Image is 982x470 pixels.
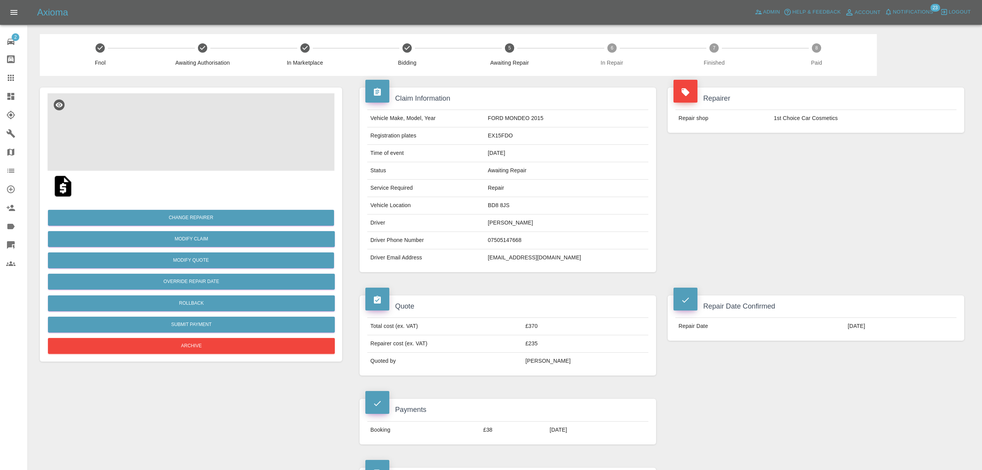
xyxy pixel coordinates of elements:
[485,232,648,249] td: 07505147668
[938,6,973,18] button: Logout
[12,33,19,41] span: 2
[949,8,971,17] span: Logout
[367,214,485,232] td: Driver
[48,252,334,268] button: Modify Quote
[367,110,485,127] td: Vehicle Make, Model, Year
[485,127,648,145] td: EX15FDO
[782,6,842,18] button: Help & Feedback
[883,6,935,18] button: Notifications
[522,318,648,335] td: £370
[675,110,771,127] td: Repair shop
[48,93,334,171] img: b7596c45-c878-433d-897e-727020bfe405
[845,318,956,335] td: [DATE]
[155,59,251,67] span: Awaiting Authorisation
[485,110,648,127] td: FORD MONDEO 2015
[485,180,648,197] td: Repair
[48,295,335,311] button: Rollback
[673,93,958,104] h4: Repairer
[843,6,883,19] a: Account
[365,301,650,312] h4: Quote
[485,214,648,232] td: [PERSON_NAME]
[771,110,956,127] td: 1st Choice Car Cosmetics
[485,249,648,266] td: [EMAIL_ADDRESS][DOMAIN_NAME]
[763,8,780,17] span: Admin
[367,353,522,370] td: Quoted by
[480,421,547,438] td: £38
[365,93,650,104] h4: Claim Information
[359,59,455,67] span: Bidding
[485,197,648,214] td: BD8 8JS
[522,335,648,353] td: £235
[610,45,613,51] text: 6
[367,232,485,249] td: Driver Phone Number
[753,6,782,18] a: Admin
[666,59,762,67] span: Finished
[367,127,485,145] td: Registration plates
[462,59,558,67] span: Awaiting Repair
[713,45,716,51] text: 7
[367,249,485,266] td: Driver Email Address
[367,162,485,180] td: Status
[855,8,881,17] span: Account
[367,335,522,353] td: Repairer cost (ex. VAT)
[508,45,511,51] text: 5
[522,353,648,370] td: [PERSON_NAME]
[485,145,648,162] td: [DATE]
[365,405,650,415] h4: Payments
[48,210,334,226] button: Change Repairer
[48,231,335,247] a: Modify Claim
[48,274,335,290] button: Override Repair Date
[675,318,845,335] td: Repair Date
[367,421,480,438] td: Booking
[815,45,818,51] text: 8
[485,162,648,180] td: Awaiting Repair
[792,8,840,17] span: Help & Feedback
[52,59,148,67] span: Fnol
[673,301,958,312] h4: Repair Date Confirmed
[48,338,335,354] button: Archive
[5,3,23,22] button: Open drawer
[547,421,648,438] td: [DATE]
[37,6,68,19] h5: Axioma
[930,4,940,12] span: 23
[367,318,522,335] td: Total cost (ex. VAT)
[367,145,485,162] td: Time of event
[367,197,485,214] td: Vehicle Location
[893,8,933,17] span: Notifications
[769,59,865,67] span: Paid
[367,180,485,197] td: Service Required
[257,59,353,67] span: In Marketplace
[564,59,660,67] span: In Repair
[51,174,75,199] img: qt_1S0dYgA4aDea5wMjTe1gKqVD
[48,317,335,333] button: Submit Payment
